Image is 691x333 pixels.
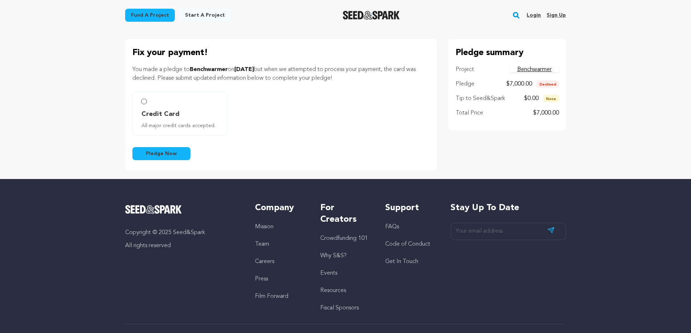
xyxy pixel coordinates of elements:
[125,205,182,214] img: Seed&Spark Logo
[255,294,288,299] a: Film Forward
[456,109,483,117] p: Total Price
[533,109,559,117] p: $7,000.00
[320,236,368,241] a: Crowdfunding 101
[451,202,566,214] h5: Stay up to date
[255,276,268,282] a: Press
[320,305,359,311] a: Fiscal Sponsors
[385,224,399,230] a: FAQs
[510,67,559,72] a: Benchwarmer
[255,241,269,247] a: Team
[536,80,559,88] span: Declined
[320,253,347,259] a: Why S&S?
[547,9,566,21] a: Sign up
[190,67,228,72] span: Benchwarmer
[527,9,541,21] a: Login
[141,109,180,119] span: Credit Card
[456,65,474,74] p: Project
[141,122,221,129] span: All major credit cards accepted.
[320,202,371,225] h5: For Creators
[343,11,400,20] a: Seed&Spark Homepage
[132,46,429,59] p: Fix your payment!
[524,96,539,101] span: $0.00
[456,46,559,59] p: Pledge summary
[125,241,241,250] p: All rights reserved
[320,270,337,276] a: Events
[543,95,559,102] span: None
[343,11,400,20] img: Seed&Spark Logo Dark Mode
[451,222,566,240] input: Your email address
[385,202,436,214] h5: Support
[320,288,346,294] a: Resources
[255,202,305,214] h5: Company
[234,67,254,72] span: [DATE]
[132,147,190,160] button: Pledge Now
[132,65,429,83] p: You made a pledge to on but when we attempted to process your payment, the card was declined. Ple...
[179,9,231,22] a: Start a project
[125,205,241,214] a: Seed&Spark Homepage
[146,150,177,157] span: Pledge Now
[385,241,430,247] a: Code of Conduct
[385,259,418,265] a: Get In Touch
[506,81,532,87] span: $7,000.00
[255,259,274,265] a: Careers
[125,9,175,22] a: Fund a project
[456,80,474,88] p: Pledge
[125,228,241,237] p: Copyright © 2025 Seed&Spark
[456,94,505,103] p: Tip to Seed&Spark
[255,224,273,230] a: Mission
